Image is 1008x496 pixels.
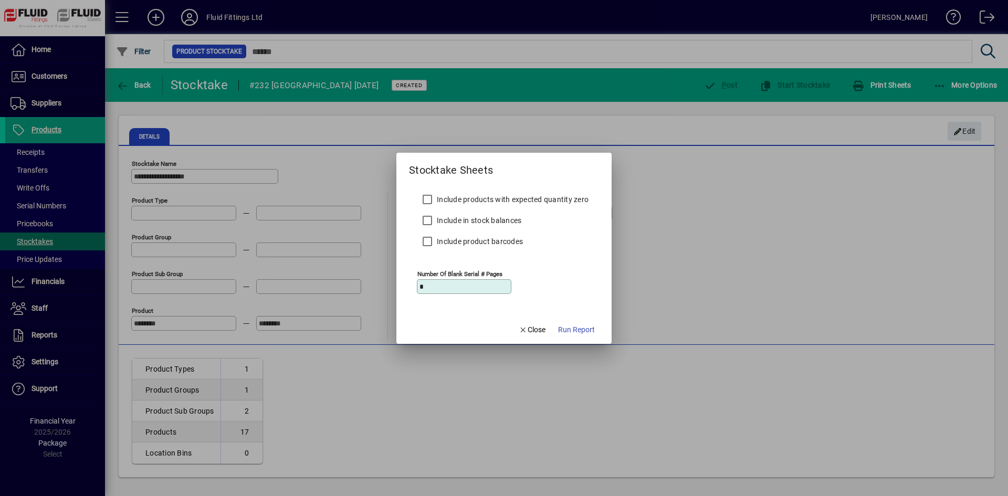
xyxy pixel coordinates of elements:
[417,270,502,277] mat-label: Number of blank serial # pages
[435,236,523,247] label: Include product barcodes
[519,324,546,335] span: Close
[396,153,506,178] h2: Stocktake Sheets
[514,321,550,340] button: Close
[558,324,595,335] span: Run Report
[435,194,589,205] label: Include products with expected quantity zero
[554,321,599,340] button: Run Report
[435,215,521,226] label: Include in stock balances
